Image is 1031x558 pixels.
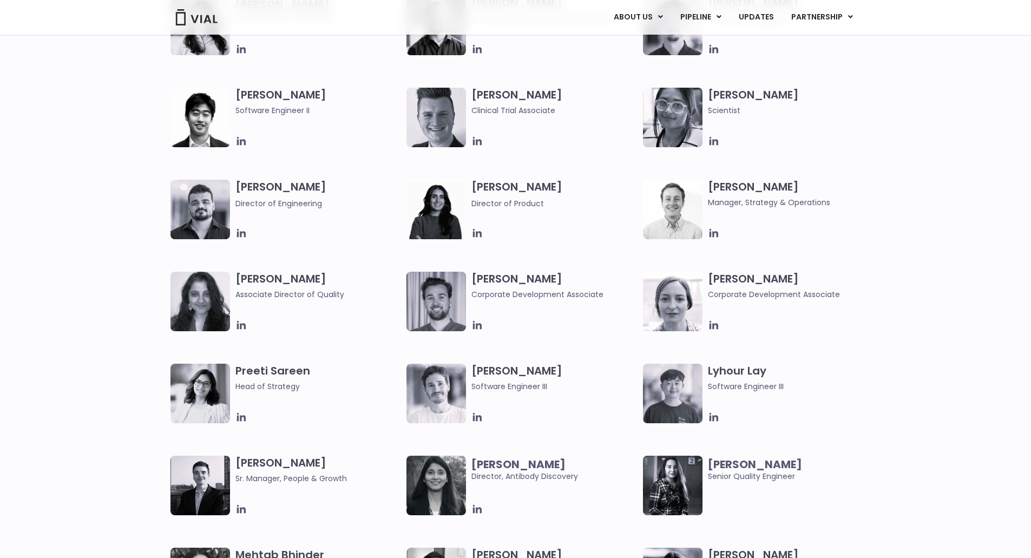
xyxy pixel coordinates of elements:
[471,364,638,392] h3: [PERSON_NAME]
[235,104,402,116] span: Software Engineer II
[235,198,322,209] span: Director of Engineering
[471,88,638,116] h3: [PERSON_NAME]
[170,88,230,147] img: Jason Zhang
[235,88,402,116] h3: [PERSON_NAME]
[783,8,862,27] a: PARTNERSHIPMenu Toggle
[643,88,702,147] img: Headshot of smiling woman named Anjali
[643,180,702,239] img: Kyle Mayfield
[406,88,466,147] img: Headshot of smiling man named Collin
[170,456,230,515] img: Smiling man named Owen
[471,104,638,116] span: Clinical Trial Associate
[708,104,874,116] span: Scientist
[235,472,402,484] span: Sr. Manager, People & Growth
[406,456,466,515] img: Headshot of smiling woman named Swati
[471,458,638,482] span: Director, Antibody Discovery
[170,364,230,423] img: Image of smiling woman named Pree
[708,272,874,300] h3: [PERSON_NAME]
[730,8,782,27] a: UPDATES
[170,272,230,331] img: Headshot of smiling woman named Bhavika
[708,196,874,208] span: Manager, Strategy & Operations
[406,364,466,423] img: Headshot of smiling man named Fran
[235,180,402,209] h3: [PERSON_NAME]
[406,272,466,331] img: Image of smiling man named Thomas
[708,288,874,300] span: Corporate Development Associate
[471,288,638,300] span: Corporate Development Associate
[406,180,466,239] img: Smiling woman named Ira
[471,380,638,392] span: Software Engineer III
[708,458,874,482] span: Senior Quality Engineer
[471,198,544,209] span: Director of Product
[708,380,874,392] span: Software Engineer III
[235,364,402,392] h3: Preeti Sareen
[471,272,638,300] h3: [PERSON_NAME]
[235,288,402,300] span: Associate Director of Quality
[471,457,566,472] b: [PERSON_NAME]
[643,364,702,423] img: Ly
[235,272,402,300] h3: [PERSON_NAME]
[672,8,730,27] a: PIPELINEMenu Toggle
[708,457,802,472] b: [PERSON_NAME]
[643,272,702,331] img: Headshot of smiling woman named Beatrice
[170,180,230,239] img: Igor
[235,380,402,392] span: Head of Strategy
[471,180,638,209] h3: [PERSON_NAME]
[708,180,874,208] h3: [PERSON_NAME]
[708,364,874,392] h3: Lyhour Lay
[708,88,874,116] h3: [PERSON_NAME]
[175,9,218,25] img: Vial Logo
[235,456,402,484] h3: [PERSON_NAME]
[605,8,671,27] a: ABOUT USMenu Toggle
